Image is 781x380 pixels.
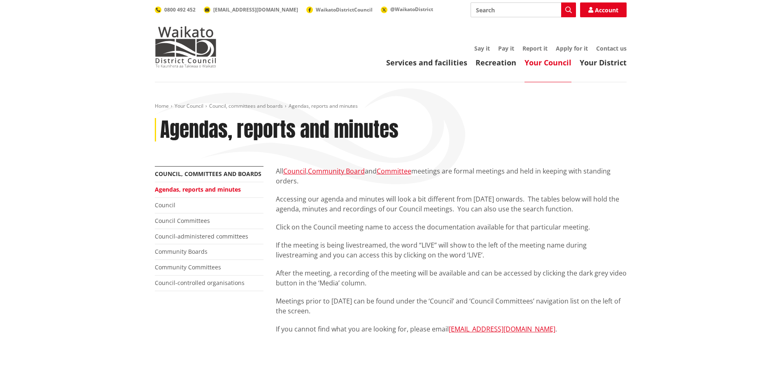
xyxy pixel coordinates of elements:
span: WaikatoDistrictCouncil [316,6,373,13]
a: Committee [377,167,411,176]
a: Report it [522,44,548,52]
nav: breadcrumb [155,103,627,110]
a: Agendas, reports and minutes [155,185,241,193]
a: Community Committees [155,263,221,271]
span: [EMAIL_ADDRESS][DOMAIN_NAME] [213,6,298,13]
a: [EMAIL_ADDRESS][DOMAIN_NAME] [204,6,298,13]
h1: Agendas, reports and minutes [160,118,399,142]
p: If the meeting is being livestreamed, the word “LIVE” will show to the left of the meeting name d... [276,240,627,260]
a: Account [580,2,627,17]
span: Accessing our agenda and minutes will look a bit different from [DATE] onwards. The tables below ... [276,195,619,213]
a: Council [283,167,306,176]
a: Recreation [476,58,516,67]
input: Search input [471,2,576,17]
p: After the meeting, a recording of the meeting will be available and can be accessed by clicking t... [276,268,627,288]
span: @WaikatoDistrict [390,6,433,13]
a: [EMAIL_ADDRESS][DOMAIN_NAME] [449,324,555,334]
a: @WaikatoDistrict [381,6,433,13]
a: Your Council [175,102,203,109]
a: Council, committees and boards [155,170,261,178]
a: Your District [580,58,627,67]
a: Council [155,201,175,209]
span: Agendas, reports and minutes [289,102,358,109]
a: WaikatoDistrictCouncil [306,6,373,13]
a: Pay it [498,44,514,52]
a: Say it [474,44,490,52]
img: Waikato District Council - Te Kaunihera aa Takiwaa o Waikato [155,26,217,67]
a: Council-administered committees [155,232,248,240]
a: Services and facilities [386,58,467,67]
p: If you cannot find what you are looking for, please email . [276,324,627,334]
a: Council-controlled organisations [155,279,245,287]
p: Meetings prior to [DATE] can be found under the ‘Council’ and ‘Council Committees’ navigation lis... [276,296,627,316]
a: Contact us [596,44,627,52]
a: Home [155,102,169,109]
a: Council Committees [155,217,210,225]
a: Council, committees and boards [209,102,283,109]
a: Apply for it [556,44,588,52]
span: 0800 492 452 [164,6,196,13]
a: Community Board [308,167,365,176]
a: 0800 492 452 [155,6,196,13]
a: Your Council [525,58,571,67]
p: All , and meetings are formal meetings and held in keeping with standing orders. [276,166,627,186]
p: Click on the Council meeting name to access the documentation available for that particular meeting. [276,222,627,232]
a: Community Boards [155,248,207,255]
